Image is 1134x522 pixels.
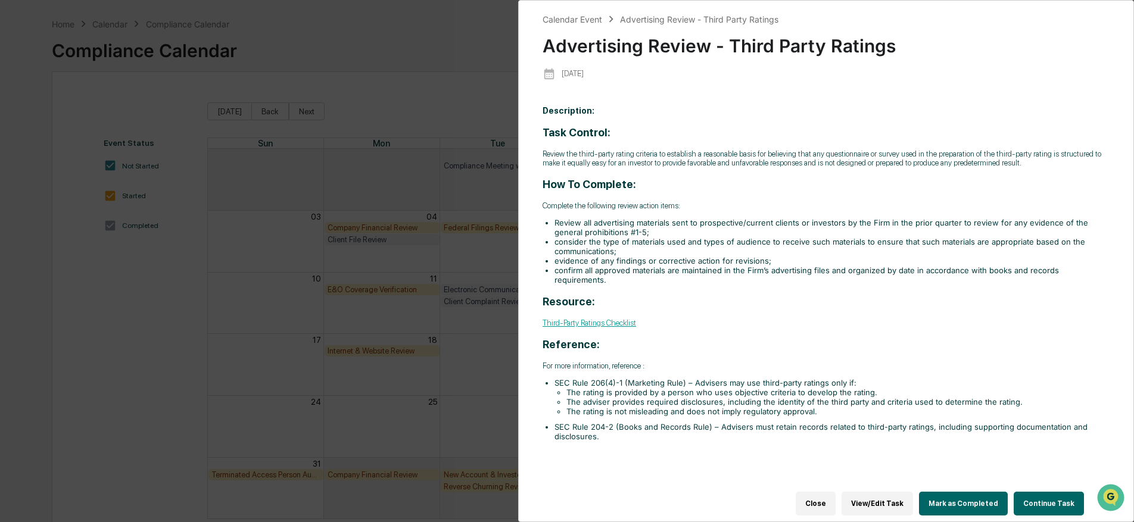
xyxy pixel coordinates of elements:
[566,397,1110,407] li: The adviser provides required disclosures, including the identity of the third party and criteria...
[543,149,1110,167] p: Review the third-party rating criteria to establish a reasonable basis for believing that any que...
[796,492,836,515] button: Close
[12,174,21,183] div: 🔎
[554,237,1110,256] li: consider the type of materials used and types of audience to receive such materials to ensure tha...
[24,150,77,162] span: Preclearance
[12,91,33,112] img: 1746055101610-c473b297-6a78-478c-a979-82029cc54cd1
[554,422,1110,441] li: SEC Rule 204-2 (Books and Records Rule) – Advisers must retain records related to third-party rat...
[543,338,600,351] strong: Reference:
[1014,492,1084,515] button: Continue Task
[842,492,913,515] button: View/Edit Task
[562,69,584,78] p: [DATE]
[40,91,195,103] div: Start new chat
[543,361,1110,370] p: For more information, reference :
[919,492,1008,515] button: Mark as Completed
[12,151,21,161] div: 🖐️
[543,106,594,115] b: Description:
[554,378,1110,416] li: SEC Rule 206(4)-1 (Marketing Rule) – Advisers may use third-party ratings only if:
[566,387,1110,397] li: The rating is provided by a person who uses objective criteria to develop the rating.
[543,318,636,327] a: Third-Party Ratings Checklist
[1096,483,1128,515] iframe: Open customer support
[543,201,1110,210] p: Complete the following review action items:
[543,126,610,139] strong: Task Control:
[12,25,217,44] p: How can we help?
[119,202,144,211] span: Pylon
[554,218,1110,237] li: Review all advertising materials sent to prospective/current clients or investors by the Firm in ...
[24,173,75,185] span: Data Lookup
[620,14,778,24] div: Advertising Review - Third Party Ratings
[543,178,636,190] strong: How To Complete:
[543,295,595,308] strong: Resource:
[566,407,1110,416] li: The rating is not misleading and does not imply regulatory approval.
[202,95,217,109] button: Start new chat
[82,145,152,167] a: 🗄️Attestations
[543,14,602,24] div: Calendar Event
[7,168,80,189] a: 🔎Data Lookup
[98,150,148,162] span: Attestations
[84,201,144,211] a: Powered byPylon
[40,103,151,112] div: We're available if you need us!
[86,151,96,161] div: 🗄️
[554,265,1110,285] li: confirm all approved materials are maintained in the Firm’s advertising files and organized by da...
[7,145,82,167] a: 🖐️Preclearance
[543,26,1110,57] div: Advertising Review - Third Party Ratings
[554,256,1110,265] li: evidence of any findings or corrective action for revisions;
